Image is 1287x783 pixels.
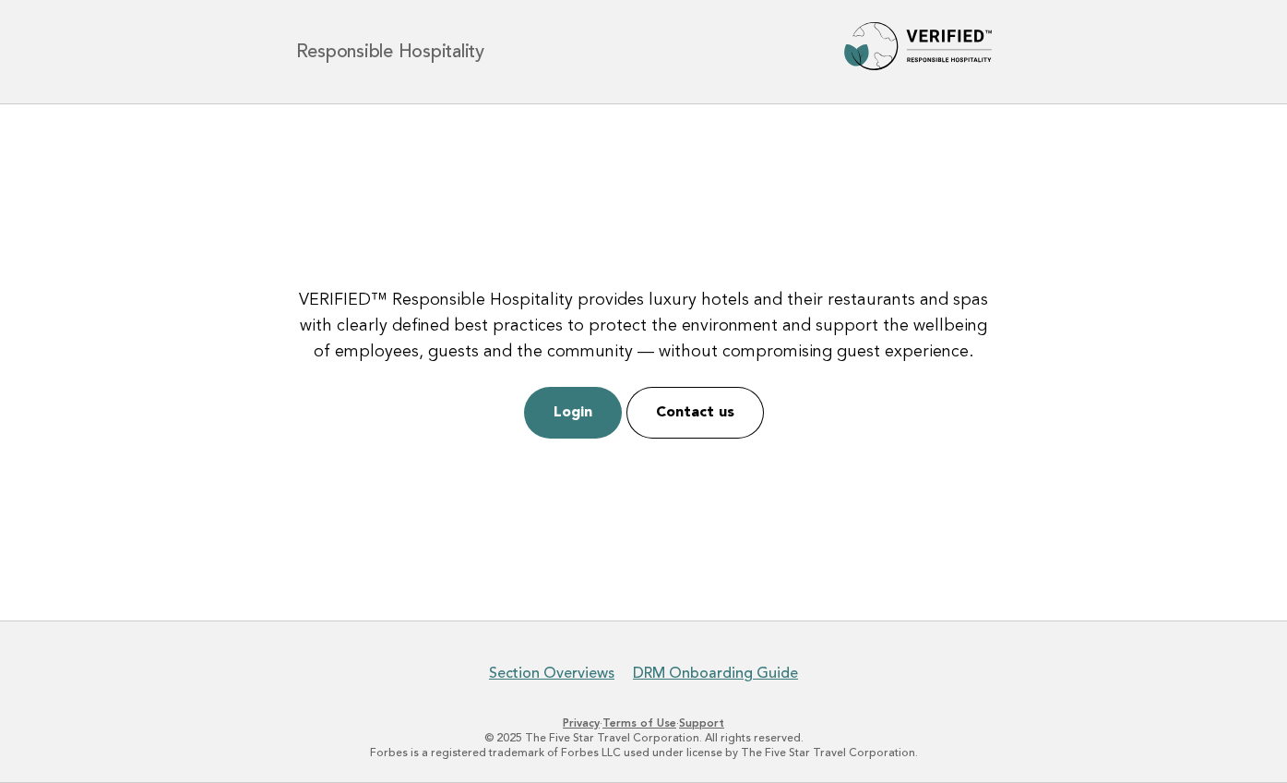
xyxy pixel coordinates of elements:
[79,716,1209,730] p: · ·
[296,42,484,61] h1: Responsible Hospitality
[79,745,1209,760] p: Forbes is a registered trademark of Forbes LLC used under license by The Five Star Travel Corpora...
[489,664,614,682] a: Section Overviews
[679,717,724,729] a: Support
[292,287,995,365] p: VERIFIED™ Responsible Hospitality provides luxury hotels and their restaurants and spas with clea...
[626,387,764,439] a: Contact us
[602,717,676,729] a: Terms of Use
[563,717,600,729] a: Privacy
[844,22,992,81] img: Forbes Travel Guide
[79,730,1209,745] p: © 2025 The Five Star Travel Corporation. All rights reserved.
[633,664,798,682] a: DRM Onboarding Guide
[524,387,622,439] a: Login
